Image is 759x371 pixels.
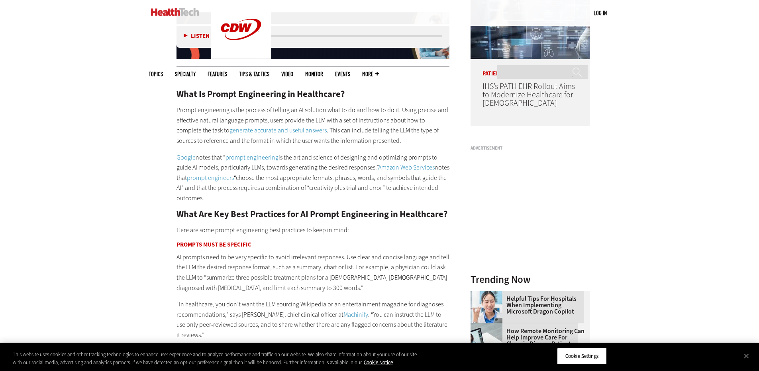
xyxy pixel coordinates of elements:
[229,126,327,134] a: generate accurate and useful answers
[471,323,506,330] a: Patient speaking with doctor
[471,323,502,355] img: Patient speaking with doctor
[364,359,393,366] a: More information about your privacy
[208,71,227,77] a: Features
[175,71,196,77] span: Specialty
[471,296,585,315] a: Helpful Tips for Hospitals When Implementing Microsoft Dragon Copilot
[226,153,278,162] a: prompt engineering
[471,59,590,77] p: Patient-Centered Care
[594,9,607,17] div: User menu
[594,9,607,16] a: Log in
[211,53,271,61] a: CDW
[471,291,502,323] img: Doctor using phone to dictate to tablet
[281,71,293,77] a: Video
[13,351,418,366] div: This website uses cookies and other tracking technologies to enhance user experience and to analy...
[378,163,435,172] a: Amazon Web Services
[149,71,163,77] span: Topics
[177,225,450,235] p: Here are some prompt engineering best practices to keep in mind:
[482,81,575,109] a: IHS’s PATH EHR Rollout Aims to Modernize Healthcare for [DEMOGRAPHIC_DATA]
[471,328,585,347] a: How Remote Monitoring Can Help Improve Care for Chronic-Disease Patients
[343,310,368,319] a: Machinify
[177,242,450,248] h3: Prompts Must Be Specific
[177,90,450,99] h2: What Is Prompt Engineering in Healthcare?
[177,105,450,146] p: Prompt engineering is the process of telling an AI solution what to do and how to do it. Using pr...
[187,174,234,182] a: prompt engineers
[239,71,269,77] a: Tips & Tactics
[335,71,350,77] a: Events
[151,8,199,16] img: Home
[177,252,450,293] p: AI prompts need to be very specific to avoid irrelevant responses. Use clear and concise language...
[177,299,450,340] p: “In healthcare, you don’t want the LLM sourcing Wikipedia or an entertainment magazine for diagno...
[471,274,590,284] h3: Trending Now
[557,348,607,365] button: Cookie Settings
[177,152,450,203] p: notes that “ is the art and science of designing and optimizing prompts to guide AI models, parti...
[305,71,323,77] a: MonITor
[471,146,590,150] h3: Advertisement
[177,210,450,219] h2: What Are Key Best Practices for AI Prompt Engineering in Healthcare?
[177,153,196,162] a: Google
[737,347,755,365] button: Close
[362,71,379,77] span: More
[471,154,590,253] iframe: advertisement
[471,291,506,297] a: Doctor using phone to dictate to tablet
